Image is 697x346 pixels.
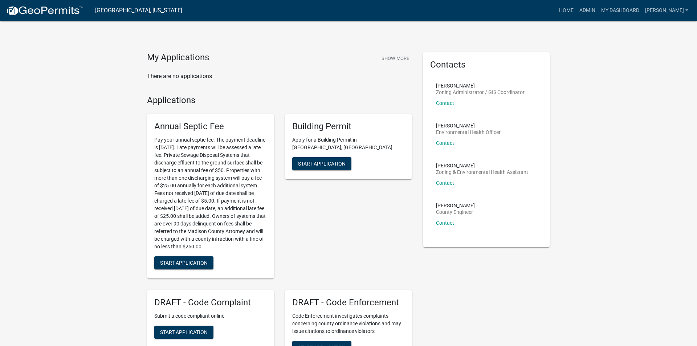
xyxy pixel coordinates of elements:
p: [PERSON_NAME] [436,123,501,128]
p: Pay your annual septic fee. The payment deadline is [DATE]. Late payments will be assessed a late... [154,136,267,251]
span: Start Application [160,260,208,266]
button: Show More [379,52,412,64]
a: [PERSON_NAME] [642,4,691,17]
p: Apply for a Building Permit in [GEOGRAPHIC_DATA], [GEOGRAPHIC_DATA] [292,136,405,151]
p: There are no applications [147,72,412,81]
a: [GEOGRAPHIC_DATA], [US_STATE] [95,4,182,17]
p: Code Enforcement investigates complaints concerning county ordinance violations and may issue cit... [292,312,405,335]
p: [PERSON_NAME] [436,83,525,88]
a: My Dashboard [598,4,642,17]
a: Admin [576,4,598,17]
h4: My Applications [147,52,209,63]
span: Start Application [160,329,208,335]
p: Zoning & Environmental Health Assistant [436,170,528,175]
p: Zoning Administrator / GIS Coordinator [436,90,525,95]
a: Contact [436,180,454,186]
button: Start Application [154,326,213,339]
h5: DRAFT - Code Enforcement [292,297,405,308]
p: Submit a code compliant online [154,312,267,320]
span: Start Application [298,161,346,167]
p: County Engineer [436,209,475,215]
a: Contact [436,100,454,106]
button: Start Application [154,256,213,269]
a: Home [556,4,576,17]
h5: DRAFT - Code Complaint [154,297,267,308]
h5: Annual Septic Fee [154,121,267,132]
a: Contact [436,140,454,146]
h4: Applications [147,95,412,106]
h5: Contacts [430,60,543,70]
p: [PERSON_NAME] [436,163,528,168]
a: Contact [436,220,454,226]
p: [PERSON_NAME] [436,203,475,208]
h5: Building Permit [292,121,405,132]
p: Environmental Health Officer [436,130,501,135]
button: Start Application [292,157,351,170]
